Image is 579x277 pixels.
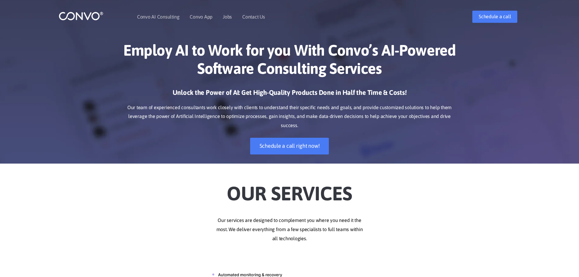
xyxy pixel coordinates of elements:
[190,14,212,19] a: Convo App
[242,14,265,19] a: Contact Us
[121,173,458,207] h2: Our Services
[121,41,458,82] h1: Employ AI to Work for you With Convo’s AI-Powered Software Consulting Services
[472,11,517,23] a: Schedule a call
[223,14,232,19] a: Jobs
[121,88,458,102] h3: Unlock the Power of AI: Get High-Quality Products Done in Half the Time & Costs!
[121,103,458,130] p: Our team of experienced consultants work closely with clients to understand their specific needs ...
[137,14,179,19] a: Convo AI Consulting
[121,216,458,243] p: Our services are designed to complement you where you need it the most. We deliver everything fro...
[59,11,103,21] img: logo_1.png
[250,138,329,154] a: Schedule a call right now!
